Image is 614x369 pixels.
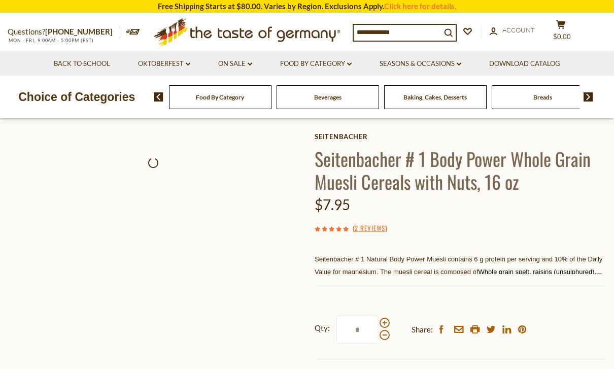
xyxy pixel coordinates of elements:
a: Seitenbacher [315,132,606,141]
img: previous arrow [154,92,163,102]
input: Qty: [336,316,378,344]
a: Breads [533,93,552,101]
a: [PHONE_NUMBER] [45,27,113,36]
p: Questions? [8,25,120,39]
span: MON - FRI, 9:00AM - 5:00PM (EST) [8,38,94,43]
a: Back to School [54,58,110,70]
span: $0.00 [553,32,571,41]
h1: Seitenbacher # 1 Body Power Whole Grain Muesli Cereals with Nuts, 16 oz [315,147,606,193]
a: Account [490,25,535,36]
span: ( ) [353,223,387,233]
a: Food By Category [196,93,244,101]
a: Beverages [314,93,342,101]
span: Account [502,26,535,34]
span: Seitenbacher # 1 Natural Body Power Muesli contains 6 g protein per serving and 10% of the Daily ... [315,255,602,301]
a: Baking, Cakes, Desserts [403,93,467,101]
span: $7.95 [315,196,350,213]
a: Seasons & Occasions [380,58,461,70]
a: Oktoberfest [138,58,190,70]
span: Share: [412,323,433,336]
a: On Sale [218,58,252,70]
a: 2 Reviews [355,223,385,234]
strong: Qty: [315,322,330,334]
button: $0.00 [545,20,576,45]
img: next arrow [584,92,593,102]
a: Download Catalog [489,58,560,70]
a: Food By Category [280,58,352,70]
a: Click here for details. [384,2,456,11]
